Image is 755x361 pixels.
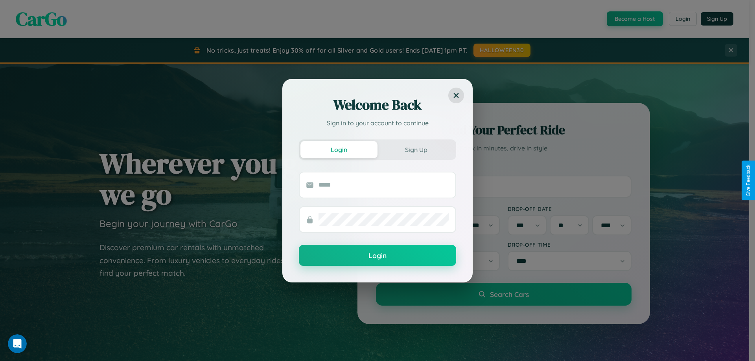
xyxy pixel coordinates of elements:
[377,141,455,158] button: Sign Up
[299,245,456,266] button: Login
[8,334,27,353] iframe: Intercom live chat
[299,95,456,114] h2: Welcome Back
[299,118,456,128] p: Sign in to your account to continue
[746,165,751,196] div: Give Feedback
[300,141,377,158] button: Login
